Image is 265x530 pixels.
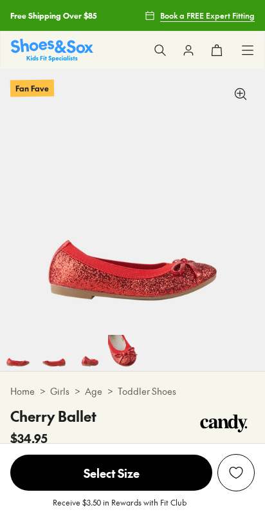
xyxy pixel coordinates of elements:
h4: Cherry Ballet [10,406,96,427]
p: Receive $3.50 in Rewards with Fit Club [53,497,187,520]
button: Add to Wishlist [217,454,255,491]
a: Shoes & Sox [11,39,93,61]
a: Home [10,384,35,398]
a: Book a FREE Expert Fitting [145,4,255,27]
img: SNS_Logo_Responsive.svg [11,39,93,61]
span: Select Size [10,455,212,491]
a: Girls [50,384,69,398]
p: Fan Fave [10,79,54,97]
img: 5-426458_1 [36,335,72,371]
a: Age [85,384,102,398]
img: 6-426459_1 [72,335,108,371]
div: > > > [10,384,255,398]
a: Toddler Shoes [118,384,176,398]
img: Vendor logo [193,406,255,444]
span: $34.95 [10,430,48,447]
button: Select Size [10,454,212,491]
img: 7-426460_1 [108,335,144,371]
span: Book a FREE Expert Fitting [160,10,255,21]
